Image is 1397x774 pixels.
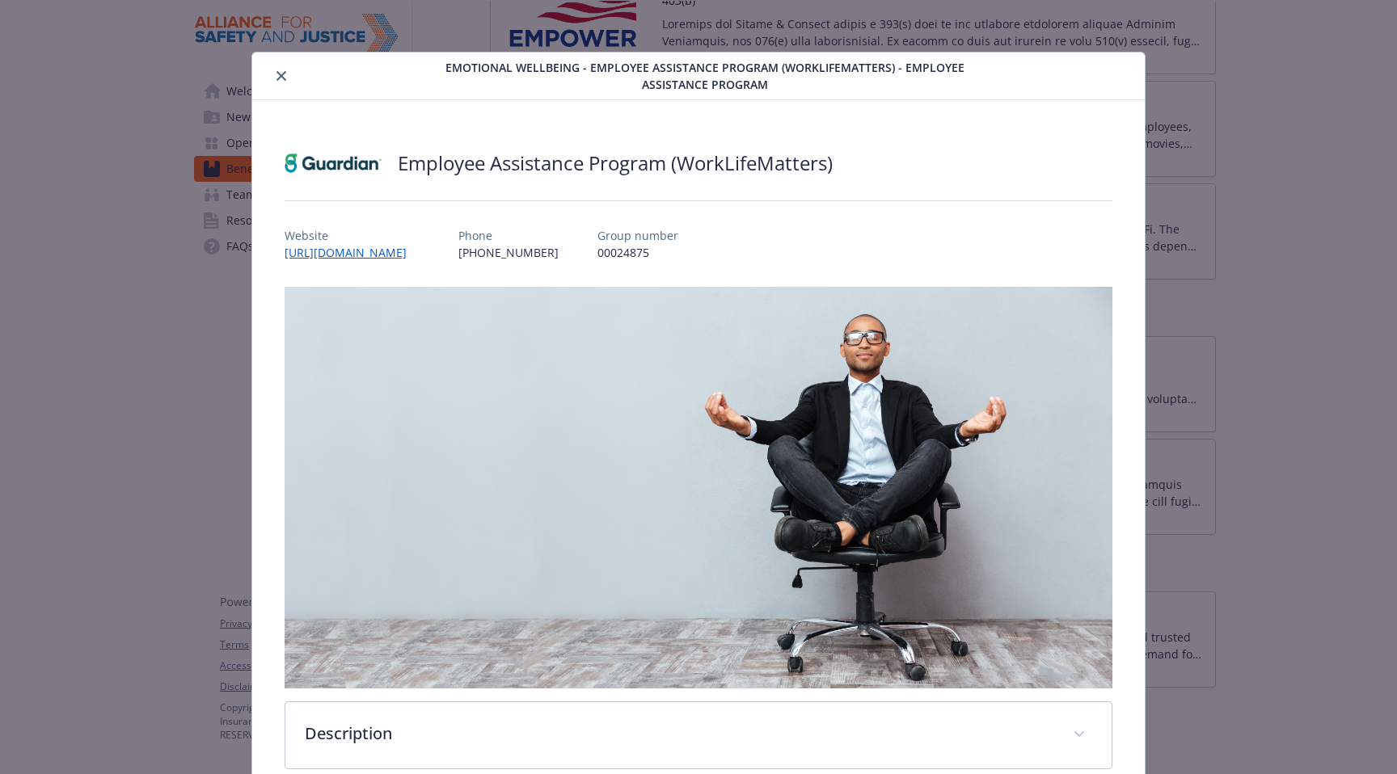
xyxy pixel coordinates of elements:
[597,244,678,261] p: 00024875
[272,66,291,86] button: close
[458,244,559,261] p: [PHONE_NUMBER]
[305,721,1053,746] p: Description
[458,227,559,244] p: Phone
[398,149,833,177] h2: Employee Assistance Program (WorkLifeMatters)
[441,59,969,93] span: Emotional Wellbeing - Employee Assistance Program (WorkLifeMatters) - Employee Assistance Program
[285,227,420,244] p: Website
[597,227,678,244] p: Group number
[285,702,1112,768] div: Description
[285,245,420,260] a: [URL][DOMAIN_NAME]
[285,139,382,187] img: Guardian
[285,287,1112,688] img: banner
